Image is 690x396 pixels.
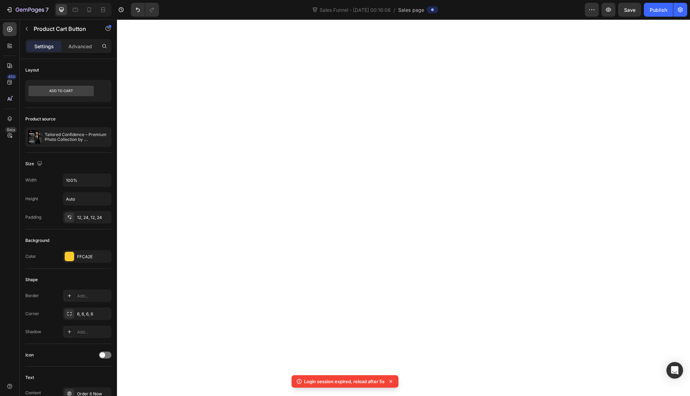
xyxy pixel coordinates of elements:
div: Width [25,177,37,183]
div: 450 [7,74,17,79]
div: Padding [25,214,41,220]
div: Background [25,237,49,244]
p: Advanced [68,43,92,50]
div: Icon [25,352,34,358]
div: Open Intercom Messenger [666,362,683,379]
div: Border [25,293,39,299]
p: Tailored Confidence – Premium Photo Collection by [PERSON_NAME]| Exclusive Digital Download [45,132,109,142]
span: Sales page [398,6,424,14]
p: 7 [45,6,49,14]
button: Publish [644,3,673,17]
div: Size [25,159,44,169]
div: Layout [25,67,39,73]
input: Auto [63,174,111,186]
span: Save [624,7,636,13]
div: Height [25,196,38,202]
div: Add... [77,329,110,335]
div: Text [25,374,34,381]
div: Shape [25,277,38,283]
button: 7 [3,3,52,17]
div: 12, 24, 12, 24 [77,214,110,221]
input: Auto [63,193,111,205]
div: FFCA2E [77,254,110,260]
div: Content [25,390,41,396]
p: Settings [34,43,54,50]
div: Undo/Redo [131,3,159,17]
div: Product source [25,116,56,122]
div: Color [25,253,36,260]
p: Login session expired, reload after 5s [304,378,385,385]
div: Corner [25,311,39,317]
button: Save [618,3,641,17]
div: Beta [5,127,17,133]
span: / [394,6,395,14]
span: Sales Funnel - [DATE] 00:16:06 [318,6,392,14]
div: Publish [650,6,667,14]
img: product feature img [28,130,42,144]
div: 6, 6, 6, 6 [77,311,110,317]
div: Add... [77,293,110,299]
div: Shadow [25,329,41,335]
p: Product Cart Button [34,25,93,33]
iframe: Design area [117,19,690,396]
